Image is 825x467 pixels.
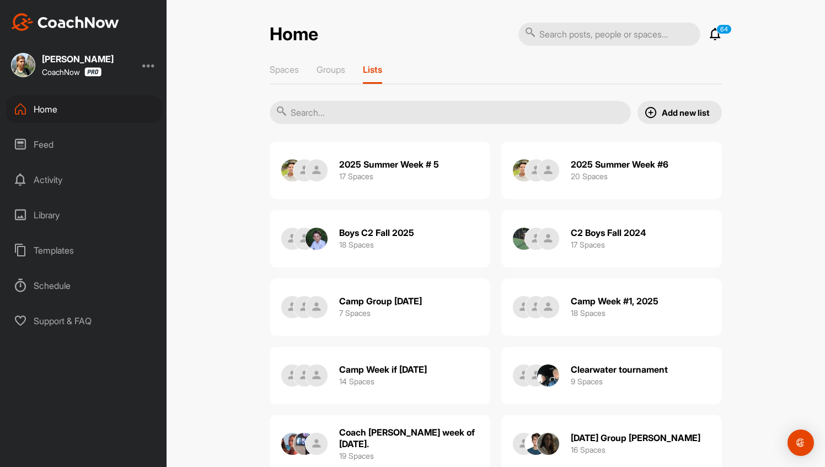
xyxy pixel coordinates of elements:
[571,375,603,387] h3: 9 Spaces
[306,159,328,181] img: icon-2
[270,278,490,336] a: icon-0icon-1icon-2Camp Group [DATE]7 Spaces
[270,101,631,124] input: Search...
[537,296,559,318] img: icon-2
[571,432,700,444] h2: [DATE] Group [PERSON_NAME]
[339,375,374,387] h3: 14 Spaces
[339,427,479,450] h2: Coach [PERSON_NAME] week of [DATE].
[11,13,119,31] img: CoachNow
[501,210,722,267] a: icon-0icon-1icon-2C2 Boys Fall 202417 Spaces
[537,159,559,181] img: icon-2
[537,433,559,455] img: icon-2
[644,106,657,119] img: add new list
[571,227,646,239] h2: C2 Boys Fall 2024
[571,307,606,319] h3: 18 Spaces
[501,278,722,336] a: icon-0icon-1icon-2Camp Week #1, 202518 Spaces
[293,159,315,181] img: icon-1
[6,95,162,123] div: Home
[716,24,732,34] p: 64
[501,142,722,199] a: icon-0icon-1icon-22025 Summer Week #620 Spaces
[518,23,700,46] input: Search posts, people or spaces...
[6,201,162,229] div: Library
[525,296,547,318] img: icon-1
[306,296,328,318] img: icon-2
[662,107,710,119] p: Add new list
[281,296,303,318] img: icon-0
[339,239,374,250] h3: 18 Spaces
[525,159,547,181] img: icon-1
[537,228,559,250] img: icon-2
[270,64,299,75] p: Spaces
[6,307,162,335] div: Support & FAQ
[513,159,535,181] img: icon-0
[84,67,101,77] img: CoachNow Pro
[6,237,162,264] div: Templates
[293,296,315,318] img: icon-1
[525,433,547,455] img: icon-1
[306,433,328,455] img: icon-2
[42,55,114,63] div: [PERSON_NAME]
[281,159,303,181] img: icon-0
[11,53,35,77] img: square_ccd81d06ed05938adfd9eb6cc20d0ca8.jpg
[363,64,382,75] p: Lists
[339,364,427,375] h2: Camp Week if [DATE]
[293,364,315,387] img: icon-1
[513,296,535,318] img: icon-0
[501,347,722,404] a: icon-0icon-1icon-2Clearwater tournament9 Spaces
[339,227,414,239] h2: Boys C2 Fall 2025
[317,64,345,75] p: Groups
[525,228,547,250] img: icon-1
[6,272,162,299] div: Schedule
[42,67,101,77] div: CoachNow
[293,433,315,455] img: icon-1
[339,159,439,170] h2: 2025 Summer Week # 5
[339,296,422,307] h2: Camp Group [DATE]
[513,364,535,387] img: icon-0
[6,131,162,158] div: Feed
[293,228,315,250] img: icon-1
[281,433,303,455] img: icon-0
[6,166,162,194] div: Activity
[281,228,303,250] img: icon-0
[306,228,328,250] img: icon-2
[306,364,328,387] img: icon-2
[571,364,668,375] h2: Clearwater tournament
[339,307,371,319] h3: 7 Spaces
[571,170,608,182] h3: 20 Spaces
[270,24,318,45] h2: Home
[339,450,374,461] h3: 19 Spaces
[537,364,559,387] img: icon-2
[513,228,535,250] img: icon-0
[270,210,490,267] a: icon-0icon-1icon-2Boys C2 Fall 202518 Spaces
[281,364,303,387] img: icon-0
[339,170,373,182] h3: 17 Spaces
[525,364,547,387] img: icon-1
[571,444,606,455] h3: 16 Spaces
[637,101,722,124] button: Add new list
[270,142,490,199] a: icon-0icon-1icon-22025 Summer Week # 517 Spaces
[571,296,658,307] h2: Camp Week #1, 2025
[513,433,535,455] img: icon-0
[787,430,814,456] div: Open Intercom Messenger
[270,347,490,404] a: icon-0icon-1icon-2Camp Week if [DATE]14 Spaces
[571,239,605,250] h3: 17 Spaces
[571,159,668,170] h2: 2025 Summer Week #6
